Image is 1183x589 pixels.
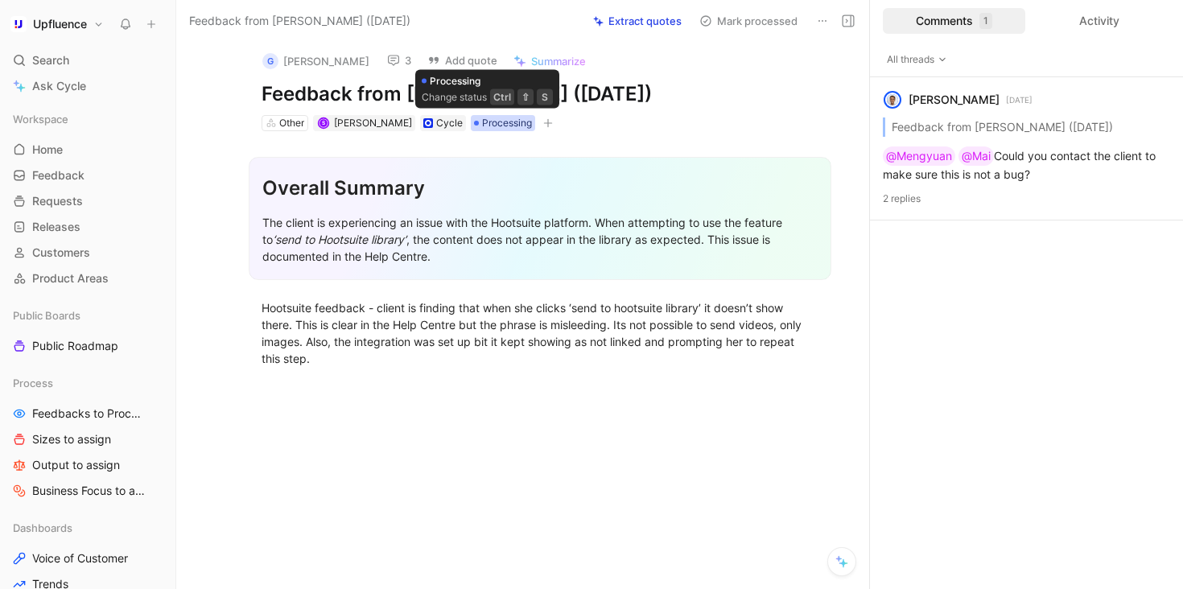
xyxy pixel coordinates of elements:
[6,402,169,426] a: Feedbacks to Process
[420,49,505,72] button: Add quote
[10,16,27,32] img: Upfluence
[6,371,169,395] div: Process
[6,163,169,187] a: Feedback
[6,241,169,265] a: Customers
[6,303,169,358] div: Public BoardsPublic Roadmap
[262,174,818,203] div: Overall Summary
[692,10,805,32] button: Mark processed
[32,550,128,566] span: Voice of Customer
[33,17,87,31] h1: Upfluence
[32,219,80,235] span: Releases
[6,371,169,503] div: ProcessFeedbacks to ProcessSizes to assignOutput to assignBusiness Focus to assign
[979,13,992,29] div: 1
[436,115,463,131] div: Cycle
[1006,93,1033,107] p: [DATE]
[262,214,818,265] div: The client is experiencing an issue with the Hootsuite platform. When attempting to use the featu...
[334,117,412,129] span: [PERSON_NAME]
[32,431,111,447] span: Sizes to assign
[32,76,86,96] span: Ask Cycle
[262,81,818,107] h1: Feedback from [PERSON_NAME] ([DATE])
[32,457,120,473] span: Output to assign
[6,189,169,213] a: Requests
[885,93,900,107] img: avatar
[6,13,108,35] button: UpfluenceUpfluence
[13,375,53,391] span: Process
[32,245,90,261] span: Customers
[279,115,304,131] div: Other
[6,334,169,358] a: Public Roadmap
[32,270,109,286] span: Product Areas
[506,50,593,72] button: Summarize
[6,427,169,451] a: Sizes to assign
[32,483,148,499] span: Business Focus to assign
[6,107,169,131] div: Workspace
[471,115,535,131] div: Processing
[909,90,1000,109] div: [PERSON_NAME]
[531,54,586,68] span: Summarize
[13,307,80,323] span: Public Boards
[883,8,1025,34] div: Comments1
[319,118,328,127] div: S
[32,167,84,183] span: Feedback
[262,299,818,367] div: Hootsuite feedback - client is finding that when she clicks ‘send to hootsuite library’ it doesn’...
[32,193,83,209] span: Requests
[6,453,169,477] a: Output to assign
[13,520,72,536] span: Dashboards
[32,406,146,422] span: Feedbacks to Process
[887,51,947,68] span: All threads
[6,516,169,540] div: Dashboards
[13,111,68,127] span: Workspace
[1028,8,1171,34] div: Activity
[6,479,169,503] a: Business Focus to assign
[380,49,418,72] button: 3
[6,48,169,72] div: Search
[6,546,169,570] a: Voice of Customer
[262,53,278,69] div: G
[883,51,951,68] button: All threads
[189,11,410,31] span: Feedback from [PERSON_NAME] ([DATE])
[255,49,377,73] button: G[PERSON_NAME]
[32,338,118,354] span: Public Roadmap
[32,51,69,70] span: Search
[32,142,63,158] span: Home
[6,215,169,239] a: Releases
[6,266,169,290] a: Product Areas
[482,115,532,131] span: Processing
[883,191,1170,207] p: 2 replies
[6,138,169,162] a: Home
[273,233,406,246] em: ‘send to Hootsuite library’
[586,10,689,32] button: Extract quotes
[6,74,169,98] a: Ask Cycle
[6,303,169,327] div: Public Boards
